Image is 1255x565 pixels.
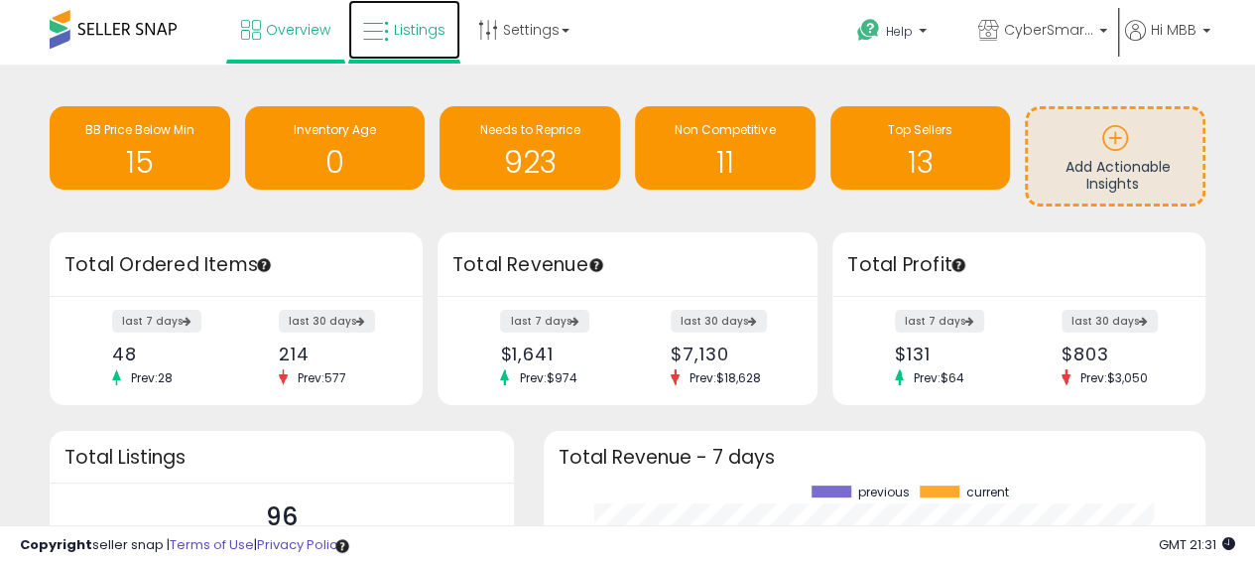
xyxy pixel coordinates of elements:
[20,536,344,555] div: seller snap | |
[449,146,610,179] h1: 923
[294,121,376,138] span: Inventory Age
[20,535,92,554] strong: Copyright
[559,450,1191,465] h3: Total Revenue - 7 days
[966,486,1009,499] span: current
[288,369,356,386] span: Prev: 577
[394,20,445,40] span: Listings
[847,251,1191,279] h3: Total Profit
[64,251,408,279] h3: Total Ordered Items
[279,310,375,333] label: last 30 days
[112,310,201,333] label: last 7 days
[886,23,913,40] span: Help
[500,344,612,364] div: $1,641
[1062,344,1171,364] div: $803
[895,344,1004,364] div: $131
[279,344,388,364] div: 214
[841,3,960,65] a: Help
[1066,157,1171,195] span: Add Actionable Insights
[1159,535,1235,554] span: 2025-08-14 21:31 GMT
[895,310,984,333] label: last 7 days
[1070,369,1158,386] span: Prev: $3,050
[888,121,952,138] span: Top Sellers
[170,535,254,554] a: Terms of Use
[85,121,194,138] span: BB Price Below Min
[904,369,974,386] span: Prev: $64
[830,106,1011,190] a: Top Sellers 13
[680,369,771,386] span: Prev: $18,628
[245,106,426,190] a: Inventory Age 0
[50,106,230,190] a: BB Price Below Min 15
[949,256,967,274] div: Tooltip anchor
[1028,109,1202,204] a: Add Actionable Insights
[587,256,605,274] div: Tooltip anchor
[509,369,586,386] span: Prev: $974
[112,344,221,364] div: 48
[1004,20,1093,40] span: CyberSmartMall
[64,450,499,465] h3: Total Listings
[255,256,273,274] div: Tooltip anchor
[333,537,351,555] div: Tooltip anchor
[671,310,767,333] label: last 30 days
[500,310,589,333] label: last 7 days
[856,18,881,43] i: Get Help
[229,498,333,536] p: 96
[266,20,330,40] span: Overview
[439,106,620,190] a: Needs to Reprice 923
[671,344,783,364] div: $7,130
[452,251,803,279] h3: Total Revenue
[1151,20,1196,40] span: Hi MBB
[840,146,1001,179] h1: 13
[635,106,816,190] a: Non Competitive 11
[255,146,416,179] h1: 0
[480,121,580,138] span: Needs to Reprice
[257,535,344,554] a: Privacy Policy
[1125,20,1210,65] a: Hi MBB
[675,121,775,138] span: Non Competitive
[858,486,910,499] span: previous
[1062,310,1158,333] label: last 30 days
[60,146,220,179] h1: 15
[645,146,806,179] h1: 11
[121,369,183,386] span: Prev: 28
